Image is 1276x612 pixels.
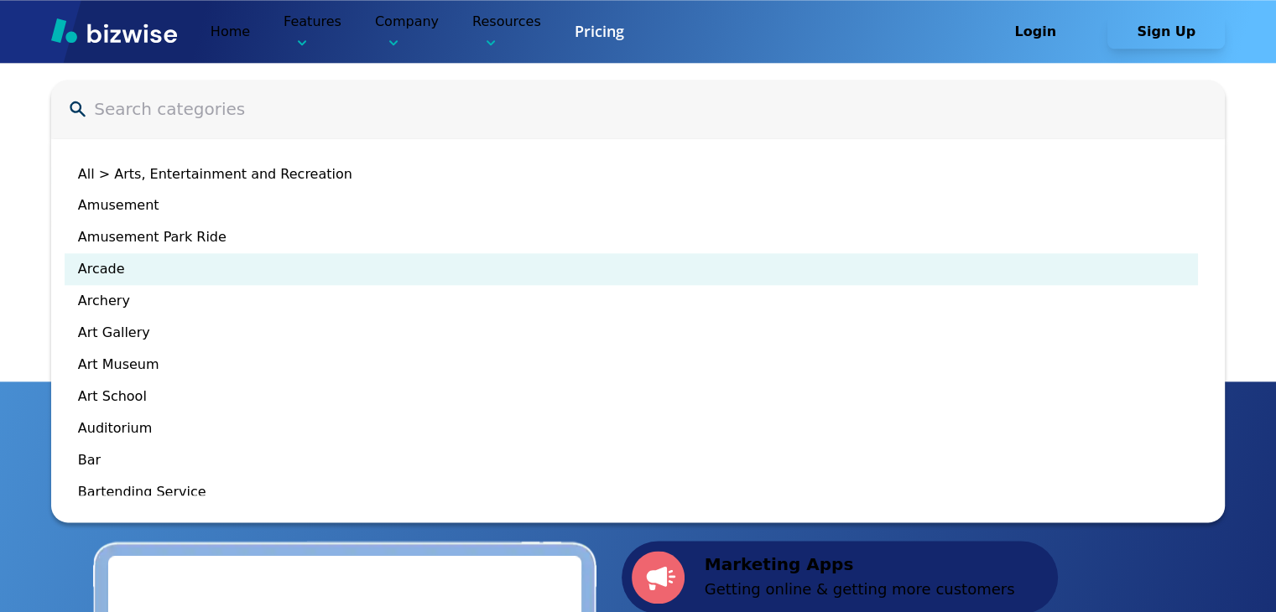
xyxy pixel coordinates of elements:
div: Bartending Service [65,476,1198,508]
p: Archery [78,292,1198,310]
a: Pricing [575,21,624,42]
div: Auditorium [65,412,1198,444]
div: Amusement [65,189,1198,221]
p: Company [375,12,439,51]
div: Art Museum [65,349,1198,381]
p: Arcade [78,260,1198,278]
div: Art Gallery [65,317,1198,349]
a: Home [211,23,250,39]
p: Bartending Service [78,483,1198,501]
a: Login [977,23,1107,39]
input: Search categories [94,96,1208,122]
p: Getting online & getting more customers [705,577,1015,602]
p: Auditorium [78,419,1198,438]
p: Marketing Apps [705,552,1015,577]
p: Resources [472,12,541,51]
button: Login [977,15,1094,49]
p: Features [284,12,341,51]
div: Arcade [65,253,1198,285]
button: Sign Up [1107,15,1225,49]
p: Bar [78,451,1198,469]
p: Amusement Park Ride [78,228,1198,246]
p: > Arts, Entertainment and Recreation [78,165,1198,184]
div: Archery [65,285,1198,317]
div: Bar [65,444,1198,476]
p: Amusement [78,196,1198,215]
p: Art Gallery [78,324,1198,342]
div: Art School [65,381,1198,412]
p: Art Museum [78,355,1198,374]
div: All [78,165,95,184]
div: Amusement Park Ride [65,221,1198,253]
p: Art School [78,387,1198,406]
img: Bizwise Logo [51,18,177,43]
a: Sign Up [1107,23,1225,39]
